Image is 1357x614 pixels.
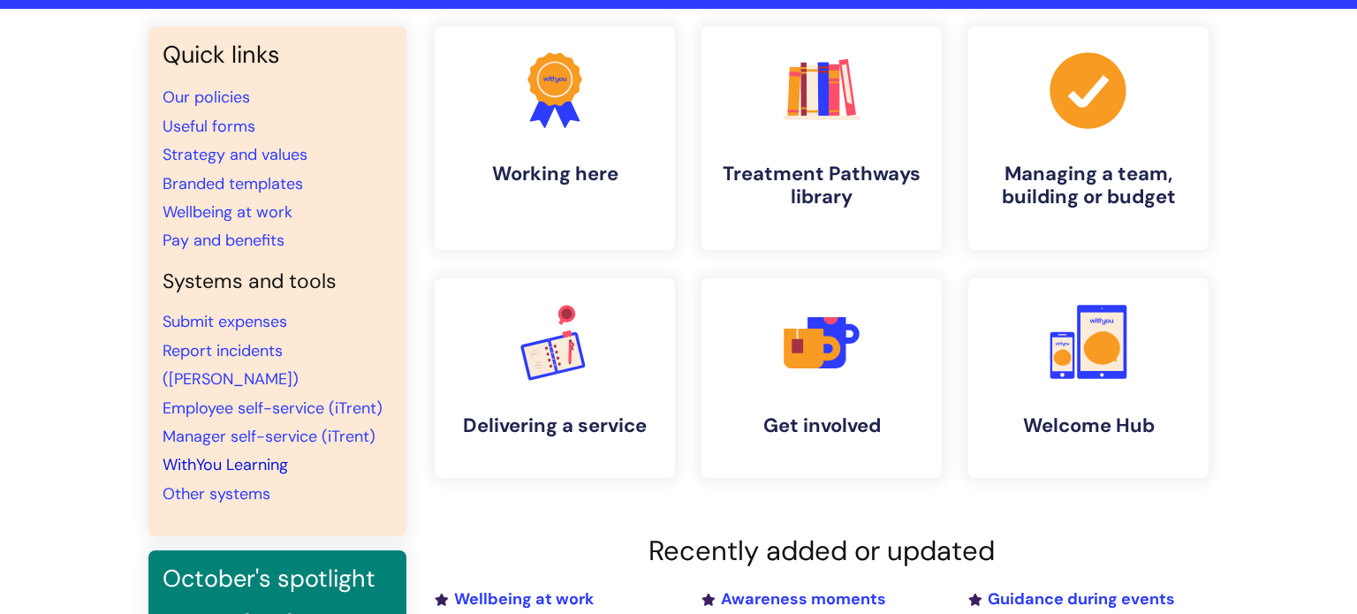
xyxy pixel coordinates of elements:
a: Delivering a service [435,278,675,478]
h4: Treatment Pathways library [716,163,928,209]
a: Working here [435,27,675,250]
a: Wellbeing at work [435,588,594,610]
h4: Managing a team, building or budget [982,163,1194,209]
a: Get involved [701,278,942,478]
a: Awareness moments [701,588,886,610]
a: Useful forms [163,116,255,137]
a: WithYou Learning [163,454,288,475]
a: Report incidents ([PERSON_NAME]) [163,340,299,390]
a: Submit expenses [163,311,287,332]
a: Other systems [163,483,270,504]
a: Welcome Hub [968,278,1209,478]
a: Our policies [163,87,250,108]
a: Managing a team, building or budget [968,27,1209,250]
a: Manager self-service (iTrent) [163,426,375,447]
a: Strategy and values [163,144,307,165]
a: Employee self-service (iTrent) [163,398,383,419]
a: Pay and benefits [163,230,284,251]
h4: Systems and tools [163,269,392,294]
h4: Working here [449,163,661,186]
h4: Delivering a service [449,414,661,437]
h2: Recently added or updated [435,534,1209,567]
h3: Quick links [163,41,392,69]
h3: October's spotlight [163,565,392,593]
a: Wellbeing at work [163,201,292,223]
h4: Get involved [716,414,928,437]
a: Treatment Pathways library [701,27,942,250]
h4: Welcome Hub [982,414,1194,437]
a: Branded templates [163,173,303,194]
